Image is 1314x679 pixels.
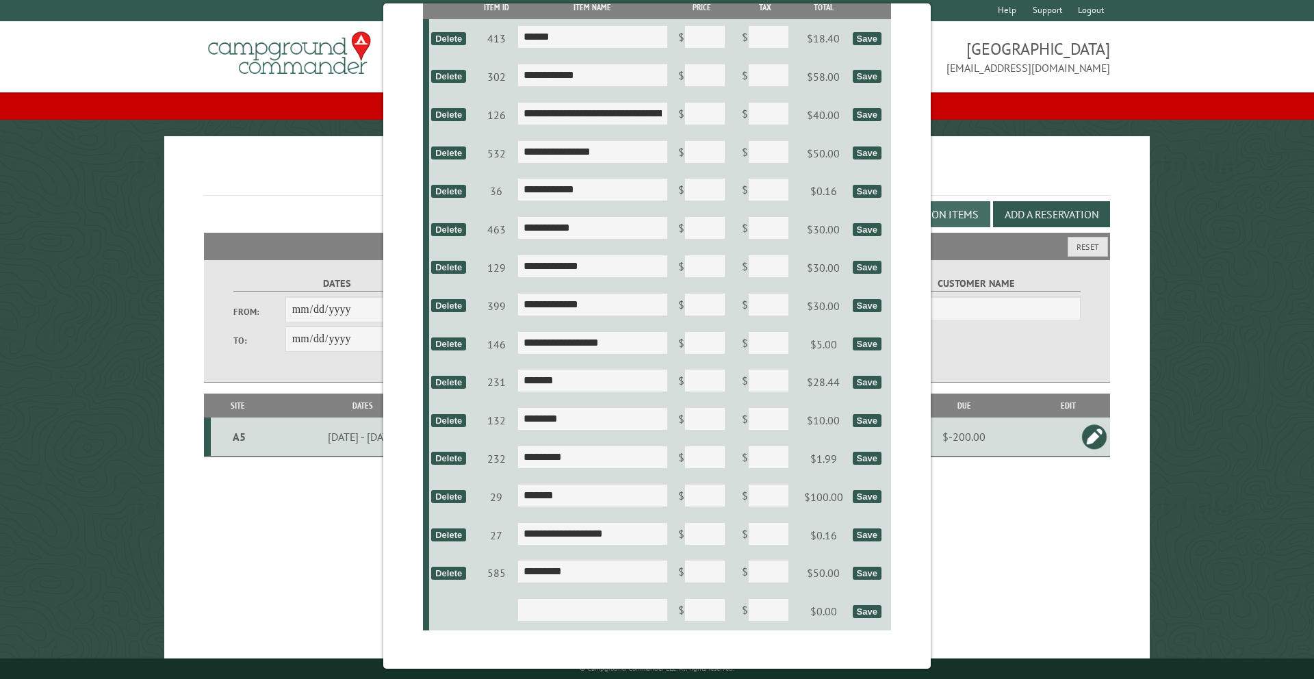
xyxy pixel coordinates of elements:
div: Delete [431,299,466,312]
div: Delete [431,414,466,427]
div: Save [853,261,881,274]
td: 399 [478,287,515,325]
td: $30.00 [797,210,851,248]
td: 132 [478,401,515,439]
td: $0.16 [797,516,851,554]
td: 146 [478,325,515,363]
button: Add a Reservation [993,201,1110,227]
div: Save [853,414,881,427]
img: Campground Commander [204,27,375,80]
th: Site [211,394,266,418]
div: Delete [431,337,466,350]
td: $ [734,592,797,630]
div: Delete [431,376,466,389]
td: $ [734,19,797,57]
div: Delete [431,223,466,236]
td: $ [670,134,734,172]
button: Reset [1068,237,1108,257]
td: $ [670,478,734,516]
td: $ [670,96,734,134]
td: $ [670,363,734,401]
div: Save [853,605,881,618]
td: $50.00 [797,134,851,172]
td: $0.00 [797,592,851,630]
td: $100.00 [797,478,851,516]
small: © Campground Commander LLC. All rights reserved. [580,664,734,673]
div: [DATE] - [DATE] [267,430,459,444]
td: 231 [478,363,515,401]
div: Delete [431,528,466,541]
td: 126 [478,96,515,134]
td: 29 [478,478,515,516]
div: Save [853,490,881,503]
div: Save [853,146,881,159]
div: A5 [216,430,263,444]
td: $-200.00 [901,418,1027,457]
td: $58.00 [797,57,851,96]
div: Save [853,223,881,236]
h1: Reservations [204,158,1111,196]
td: $ [670,554,734,592]
label: From: [233,305,285,318]
div: Save [853,528,881,541]
div: Delete [431,32,466,45]
td: 585 [478,554,515,592]
td: $ [734,363,797,401]
td: $ [734,248,797,287]
td: $ [734,57,797,96]
td: $18.40 [797,19,851,57]
label: Customer Name [873,276,1081,292]
td: 532 [478,134,515,172]
td: $ [734,210,797,248]
td: 302 [478,57,515,96]
td: $ [734,172,797,210]
td: $1.99 [797,439,851,478]
td: $ [734,478,797,516]
div: Save [853,70,881,83]
td: $ [670,325,734,363]
th: Due [901,394,1027,418]
td: 36 [478,172,515,210]
td: $30.00 [797,248,851,287]
div: Save [853,185,881,198]
td: $ [734,96,797,134]
label: Dates [233,276,442,292]
div: Delete [431,490,466,503]
div: Delete [431,567,466,580]
div: Save [853,32,881,45]
td: $ [670,439,734,478]
td: $ [734,401,797,439]
h2: Filters [204,233,1111,259]
td: $ [670,19,734,57]
button: Edit Add-on Items [873,201,990,227]
div: Delete [431,185,466,198]
td: $ [670,287,734,325]
div: Delete [431,452,466,465]
td: $ [670,172,734,210]
th: Edit [1027,394,1110,418]
div: Save [853,108,881,121]
td: 232 [478,439,515,478]
td: $ [670,401,734,439]
label: To: [233,334,285,347]
td: $ [734,134,797,172]
div: Delete [431,261,466,274]
td: $ [734,516,797,554]
td: $10.00 [797,401,851,439]
td: $0.16 [797,172,851,210]
td: $28.44 [797,363,851,401]
div: Save [853,452,881,465]
div: Save [853,337,881,350]
td: $ [670,592,734,630]
td: $ [734,287,797,325]
div: Save [853,299,881,312]
td: 463 [478,210,515,248]
div: Save [853,567,881,580]
div: Delete [431,146,466,159]
td: $50.00 [797,554,851,592]
div: Save [853,376,881,389]
td: $ [670,248,734,287]
td: $30.00 [797,287,851,325]
td: $ [670,57,734,96]
td: $ [734,325,797,363]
